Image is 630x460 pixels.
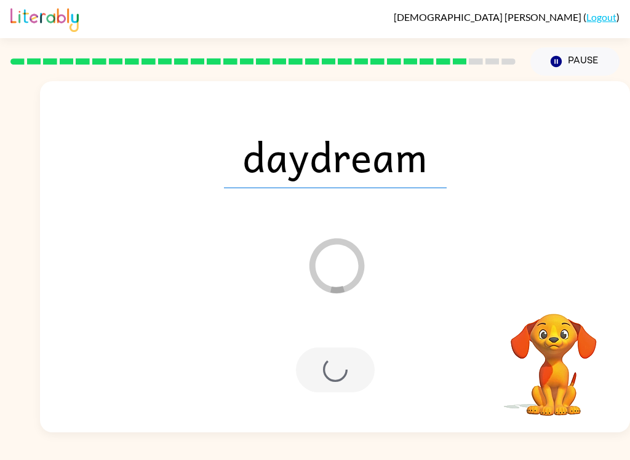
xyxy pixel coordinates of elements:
span: daydream [224,124,447,188]
div: ( ) [394,11,620,23]
video: Your browser must support playing .mp4 files to use Literably. Please try using another browser. [492,295,615,418]
a: Logout [586,11,616,23]
span: [DEMOGRAPHIC_DATA] [PERSON_NAME] [394,11,583,23]
button: Pause [530,47,620,76]
img: Literably [10,5,79,32]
